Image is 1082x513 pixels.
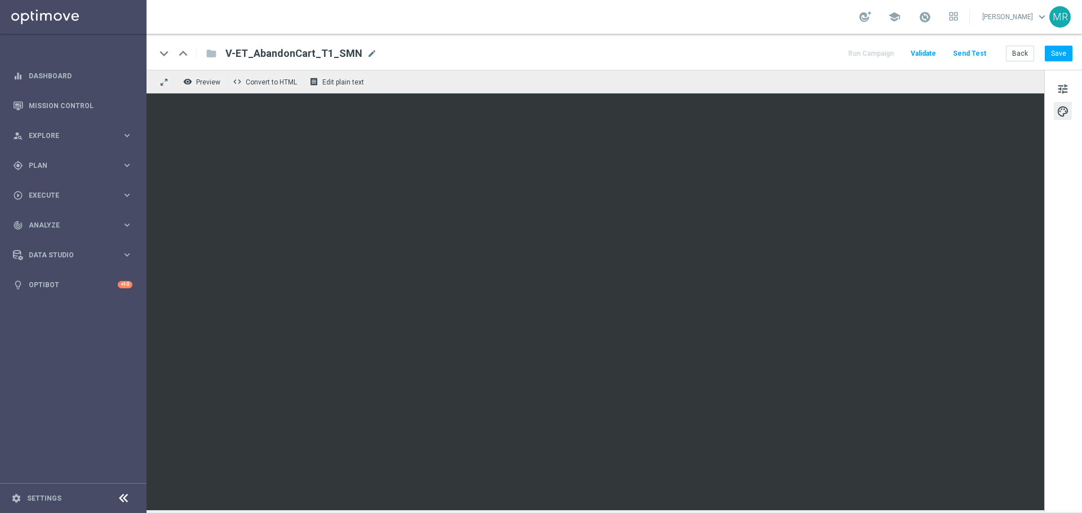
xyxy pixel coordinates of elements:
a: [PERSON_NAME]keyboard_arrow_down [981,8,1049,25]
span: Analyze [29,222,122,229]
i: gps_fixed [13,160,23,171]
button: gps_fixed Plan keyboard_arrow_right [12,161,133,170]
div: +10 [118,281,132,288]
span: Plan [29,162,122,169]
button: palette [1054,102,1072,120]
span: Data Studio [29,252,122,258]
div: Execute [13,190,122,200]
i: lightbulb [13,280,23,290]
span: Edit plain text [322,78,364,86]
span: Explore [29,132,122,139]
span: V-ET_AbandonCart_T1_SMN [225,47,362,60]
i: keyboard_arrow_right [122,249,132,260]
span: Validate [911,50,936,57]
button: track_changes Analyze keyboard_arrow_right [12,221,133,230]
span: palette [1057,104,1069,119]
i: keyboard_arrow_right [122,220,132,230]
div: Optibot [13,270,132,300]
span: school [888,11,901,23]
button: Send Test [951,46,988,61]
div: Mission Control [13,91,132,121]
span: Preview [196,78,220,86]
i: play_circle_outline [13,190,23,200]
button: Back [1006,46,1034,61]
div: Explore [13,131,122,141]
span: mode_edit [367,48,377,59]
button: Validate [909,46,938,61]
button: Mission Control [12,101,133,110]
div: Data Studio [13,250,122,260]
i: receipt [309,77,318,86]
a: Dashboard [29,61,132,91]
button: remove_red_eye Preview [180,74,225,89]
i: keyboard_arrow_right [122,130,132,141]
span: tune [1057,82,1069,96]
div: Plan [13,160,122,171]
span: Execute [29,192,122,199]
i: track_changes [13,220,23,230]
i: settings [11,493,21,503]
a: Optibot [29,270,118,300]
button: Data Studio keyboard_arrow_right [12,251,133,260]
button: tune [1054,79,1072,97]
button: Save [1045,46,1072,61]
button: lightbulb Optibot +10 [12,280,133,289]
a: Mission Control [29,91,132,121]
button: play_circle_outline Execute keyboard_arrow_right [12,191,133,200]
button: person_search Explore keyboard_arrow_right [12,131,133,140]
i: keyboard_arrow_right [122,160,132,171]
span: code [233,77,242,86]
a: Settings [27,495,61,502]
i: person_search [13,131,23,141]
div: MR [1049,6,1071,28]
span: keyboard_arrow_down [1036,11,1048,23]
span: Convert to HTML [246,78,297,86]
i: remove_red_eye [183,77,192,86]
button: equalizer Dashboard [12,72,133,81]
i: equalizer [13,71,23,81]
div: Dashboard [13,61,132,91]
i: keyboard_arrow_right [122,190,132,200]
button: code Convert to HTML [230,74,302,89]
button: receipt Edit plain text [307,74,369,89]
div: Analyze [13,220,122,230]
